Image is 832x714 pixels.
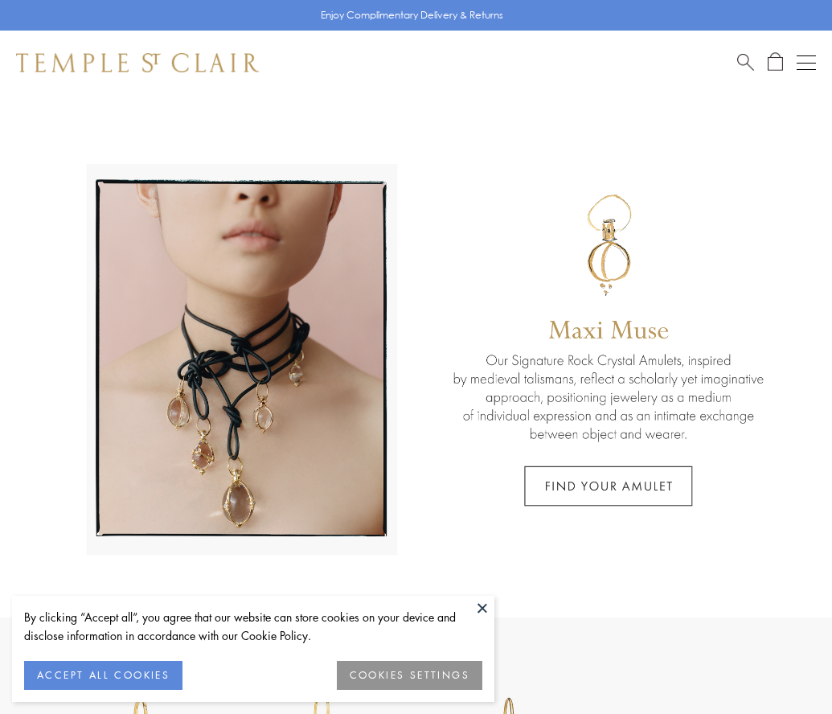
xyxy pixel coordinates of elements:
button: ACCEPT ALL COOKIES [24,661,182,690]
a: Open Shopping Bag [768,52,783,72]
img: Temple St. Clair [16,53,259,72]
p: Enjoy Complimentary Delivery & Returns [321,7,503,23]
button: Open navigation [797,53,816,72]
div: By clicking “Accept all”, you agree that our website can store cookies on your device and disclos... [24,608,482,645]
a: Search [737,52,754,72]
button: COOKIES SETTINGS [337,661,482,690]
